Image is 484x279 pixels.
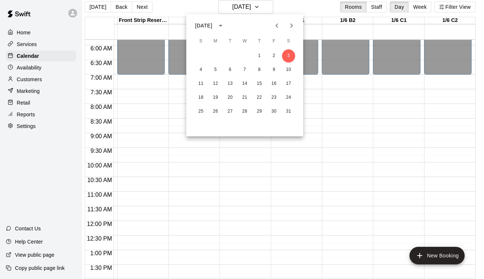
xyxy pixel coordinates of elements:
button: 3 [282,49,295,63]
span: Monday [209,34,222,49]
span: Friday [267,34,281,49]
button: 8 [253,63,266,76]
button: 13 [224,77,237,90]
button: 26 [209,105,222,118]
button: Previous month [270,18,284,33]
button: 25 [194,105,207,118]
span: Wednesday [238,34,251,49]
span: Thursday [253,34,266,49]
button: 18 [194,91,207,104]
button: Next month [284,18,299,33]
button: 20 [224,91,237,104]
button: 1 [253,49,266,63]
button: 31 [282,105,295,118]
button: 21 [238,91,251,104]
button: 30 [267,105,281,118]
button: 19 [209,91,222,104]
button: 24 [282,91,295,104]
button: 5 [209,63,222,76]
button: 23 [267,91,281,104]
button: 15 [253,77,266,90]
button: 2 [267,49,281,63]
button: 12 [209,77,222,90]
button: 16 [267,77,281,90]
button: 17 [282,77,295,90]
button: 9 [267,63,281,76]
button: 11 [194,77,207,90]
button: 10 [282,63,295,76]
button: 29 [253,105,266,118]
div: [DATE] [195,22,212,30]
button: 7 [238,63,251,76]
button: 14 [238,77,251,90]
button: 28 [238,105,251,118]
button: calendar view is open, switch to year view [214,19,227,32]
button: 4 [194,63,207,76]
span: Tuesday [224,34,237,49]
button: 6 [224,63,237,76]
button: 22 [253,91,266,104]
button: 27 [224,105,237,118]
span: Sunday [194,34,207,49]
span: Saturday [282,34,295,49]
